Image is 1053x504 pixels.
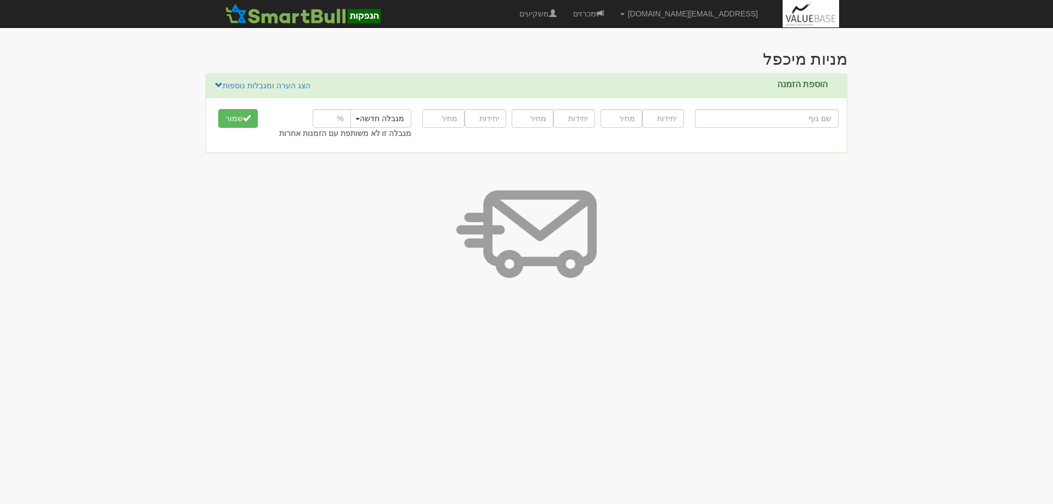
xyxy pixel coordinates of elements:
label: הוספת הזמנה [777,80,828,89]
input: מחיר [601,109,642,128]
input: שם גוף [695,109,839,128]
button: שמור [218,109,258,128]
div: מיכפל טכנולוגיות - מניות (מיכפל) - הנפקה לציבור [763,50,847,68]
a: הצג הערה ומגבלות נוספות [214,80,311,92]
input: % [313,109,351,128]
input: יחידות [465,109,506,128]
input: מחיר [512,109,553,128]
label: מגבלה זו לא משותפת עם הזמנות אחרות [279,128,411,139]
button: מגבלה חדשה [348,109,411,128]
input: יחידות [553,109,595,128]
img: SmartBull Logo [222,3,383,25]
input: מחיר [422,109,464,128]
img: shipping.png [456,164,597,304]
input: יחידות [642,109,684,128]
